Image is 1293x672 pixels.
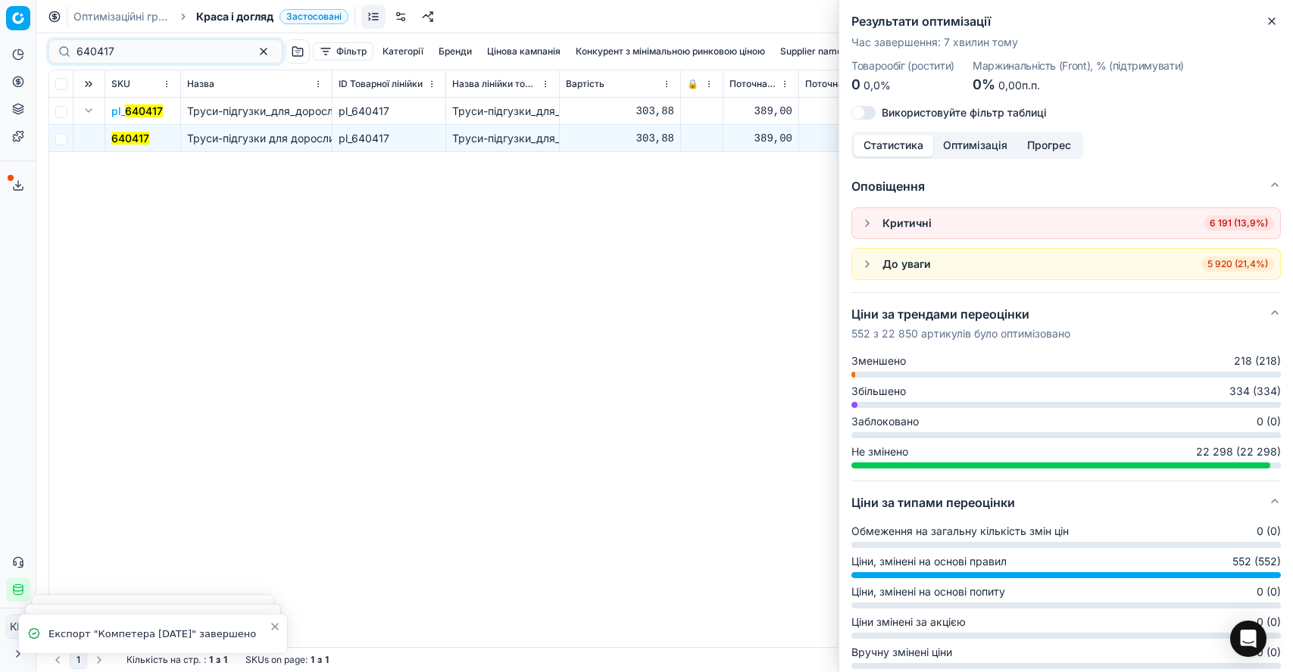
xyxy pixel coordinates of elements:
span: Ціни, змінені на основі попиту [851,584,1005,599]
span: Ціни змінені за акцією [851,614,966,630]
span: Назва лінійки товарів [452,78,538,90]
div: Експорт "Компетера [DATE]" завершено [48,627,269,642]
span: 0 (0) [1257,584,1281,599]
span: Збільшено [851,384,906,399]
button: КM [6,614,30,639]
nav: breadcrumb [73,9,348,24]
span: 0 (0) [1257,524,1281,539]
div: : [126,654,227,666]
button: pl_640417 [111,104,163,119]
button: Бренди [433,42,478,61]
span: Поточна промо ціна [805,78,891,90]
span: Заблоковано [851,414,919,429]
button: 640417 [111,131,149,146]
span: 218 (218) [1234,353,1281,369]
button: Конкурент з мінімальною ринковою ціною [570,42,771,61]
div: Ціни за трендами переоцінки552 з 22 850 артикулів було оптимізовано [851,353,1281,481]
button: Close toast [266,618,284,636]
span: Ціни, змінені на основі правил [851,554,1007,569]
button: Expand all [80,75,98,93]
mark: 640417 [111,132,149,145]
div: 303,88 [566,131,674,146]
span: Труси-підгузки для дорослих [PERSON_NAME] Pants Plus Night Extra Large 10 шт. [187,132,611,145]
span: Поточна ціна [729,78,777,90]
button: Go to next page [90,651,108,669]
button: Категорії [376,42,429,61]
div: 389,00 [729,104,792,119]
strong: 1 [311,654,314,666]
span: 0,0% [864,79,891,92]
span: 0 (0) [1257,614,1281,630]
div: До уваги [882,257,931,272]
button: Supplier name [774,42,848,61]
button: Ціни за типами переоцінки [851,481,1281,524]
h5: Ціни за трендами переоцінки [851,305,1070,323]
button: Статистика [854,135,933,157]
p: 552 з 22 850 артикулів було оптимізовано [851,326,1070,341]
span: Краса і доглядЗастосовані [196,9,348,24]
span: 552 (552) [1232,554,1281,569]
dt: Маржинальність (Front), % (підтримувати) [973,61,1184,71]
span: Вручну змінені ціни [851,645,952,660]
span: 0,00п.п. [998,79,1040,92]
span: 🔒 [687,78,698,90]
div: Open Intercom Messenger [1230,621,1266,657]
span: 334 (334) [1229,384,1281,399]
a: Оптимізаційні групи [73,9,170,24]
strong: 1 [325,654,329,666]
button: 1 [70,651,87,669]
div: Труси-підгузки_для_дорослих_Tena_Pants_Plus_Night_Extra_Large_10_шт. [452,131,553,146]
strong: з [317,654,322,666]
span: 0 (0) [1257,414,1281,429]
button: Прогрес [1017,135,1081,157]
span: Кількість на стр. [126,654,201,666]
span: ID Товарної лінійки [339,78,423,90]
input: Пошук по SKU або назві [77,44,242,59]
div: pl_640417 [339,104,439,119]
button: Оптимізація [933,135,1017,157]
span: Краса і догляд [196,9,273,24]
button: Фільтр [313,42,373,61]
h2: Результати оптимізації [851,12,1281,30]
strong: з [216,654,220,666]
label: Використовуйте фільтр таблиці [882,107,1047,118]
span: Застосовані [280,9,348,24]
button: Go to previous page [48,651,67,669]
div: 389,00 [805,131,906,146]
span: Обмеження на загальну кількість змін цін [851,524,1069,539]
div: Оповіщення [851,207,1281,292]
button: Оповіщення [851,165,1281,207]
div: 303,88 [566,104,674,119]
button: Expand [80,101,98,120]
span: 6 191 (13,9%) [1204,216,1274,231]
span: Зменшено [851,353,906,369]
strong: 1 [223,654,227,666]
div: Критичні [882,216,932,231]
span: 22 298 (22 298) [1196,444,1281,459]
span: 0 [851,76,860,92]
span: Труси-підгузки_для_дорослих_Tena_Pants_Plus_Night_Extra_Large_10_шт. [187,104,562,117]
span: Назва [187,78,214,90]
div: 389,00 [805,104,906,119]
span: Вартість [566,78,604,90]
span: Не змінено [851,444,908,459]
span: SKUs on page : [245,654,308,666]
span: pl_ [111,104,163,119]
div: Труси-підгузки_для_дорослих_Tena_Pants_Plus_Night_Extra_Large_10_шт. [452,104,553,119]
div: 389,00 [729,131,792,146]
button: Цінова кампанія [481,42,567,61]
div: pl_640417 [339,131,439,146]
mark: 640417 [125,104,163,117]
span: 5 920 (21,4%) [1201,257,1274,272]
span: SKU [111,78,130,90]
span: КM [7,615,30,638]
span: 0 (0) [1257,645,1281,660]
strong: 1 [209,654,213,666]
span: 0% [973,76,995,92]
dt: Товарообіг (ростити) [851,61,954,71]
button: Ціни за трендами переоцінки552 з 22 850 артикулів було оптимізовано [851,293,1281,353]
p: Час завершення : 7 хвилин тому [851,35,1281,50]
nav: pagination [48,651,108,669]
